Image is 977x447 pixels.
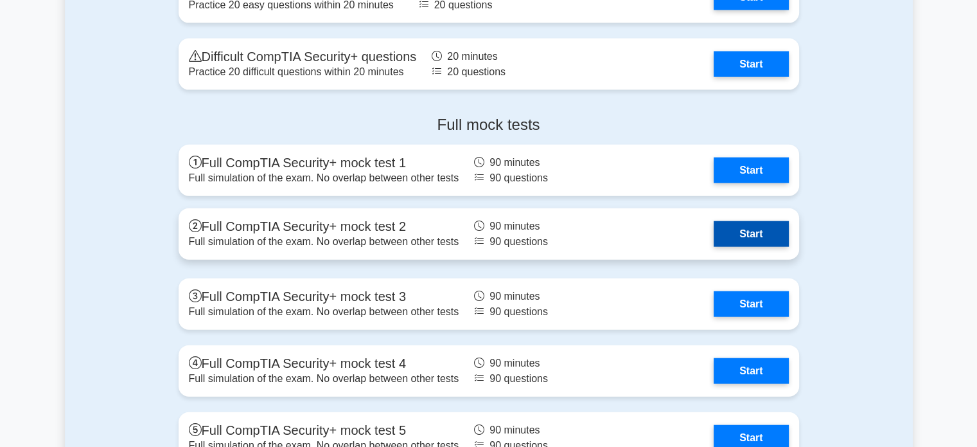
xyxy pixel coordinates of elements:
[714,358,788,384] a: Start
[714,291,788,317] a: Start
[714,51,788,77] a: Start
[714,158,788,183] a: Start
[179,116,799,134] h4: Full mock tests
[714,221,788,247] a: Start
